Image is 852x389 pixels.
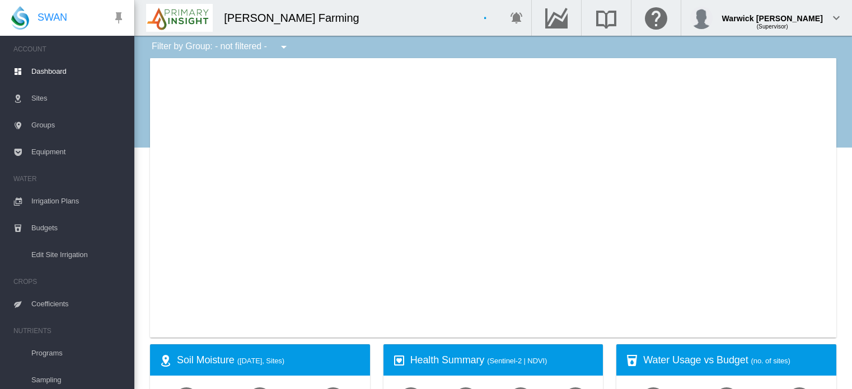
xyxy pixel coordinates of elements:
[112,11,125,25] md-icon: icon-pin
[31,112,125,139] span: Groups
[273,36,295,58] button: icon-menu-down
[31,340,125,367] span: Programs
[31,85,125,112] span: Sites
[237,357,284,365] span: ([DATE], Sites)
[543,11,570,25] md-icon: Go to the Data Hub
[31,241,125,268] span: Edit Site Irrigation
[722,8,823,20] div: Warwick [PERSON_NAME]
[757,23,788,30] span: (Supervisor)
[159,354,172,367] md-icon: icon-map-marker-radius
[643,11,670,25] md-icon: Click here for help
[31,139,125,165] span: Equipment
[593,11,620,25] md-icon: Search the knowledge base
[13,322,125,340] span: NUTRIENTS
[643,353,827,367] div: Water Usage vs Budget
[31,291,125,317] span: Coefficients
[690,7,713,29] img: profile.jpg
[751,357,790,365] span: (no. of sites)
[13,40,125,58] span: ACCOUNT
[13,170,125,188] span: WATER
[224,10,369,26] div: [PERSON_NAME] Farming
[31,58,125,85] span: Dashboard
[625,354,639,367] md-icon: icon-cup-water
[277,40,291,54] md-icon: icon-menu-down
[13,273,125,291] span: CROPS
[146,4,213,32] img: P9Qypg3231X1QAAAABJRU5ErkJggg==
[177,353,361,367] div: Soil Moisture
[38,11,67,25] span: SWAN
[143,36,298,58] div: Filter by Group: - not filtered -
[31,215,125,241] span: Budgets
[31,188,125,215] span: Irrigation Plans
[410,353,594,367] div: Health Summary
[487,357,547,365] span: (Sentinel-2 | NDVI)
[11,6,29,30] img: SWAN-Landscape-Logo-Colour-drop.png
[510,11,523,25] md-icon: icon-bell-ring
[830,11,843,25] md-icon: icon-chevron-down
[392,354,406,367] md-icon: icon-heart-box-outline
[505,7,528,29] button: icon-bell-ring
